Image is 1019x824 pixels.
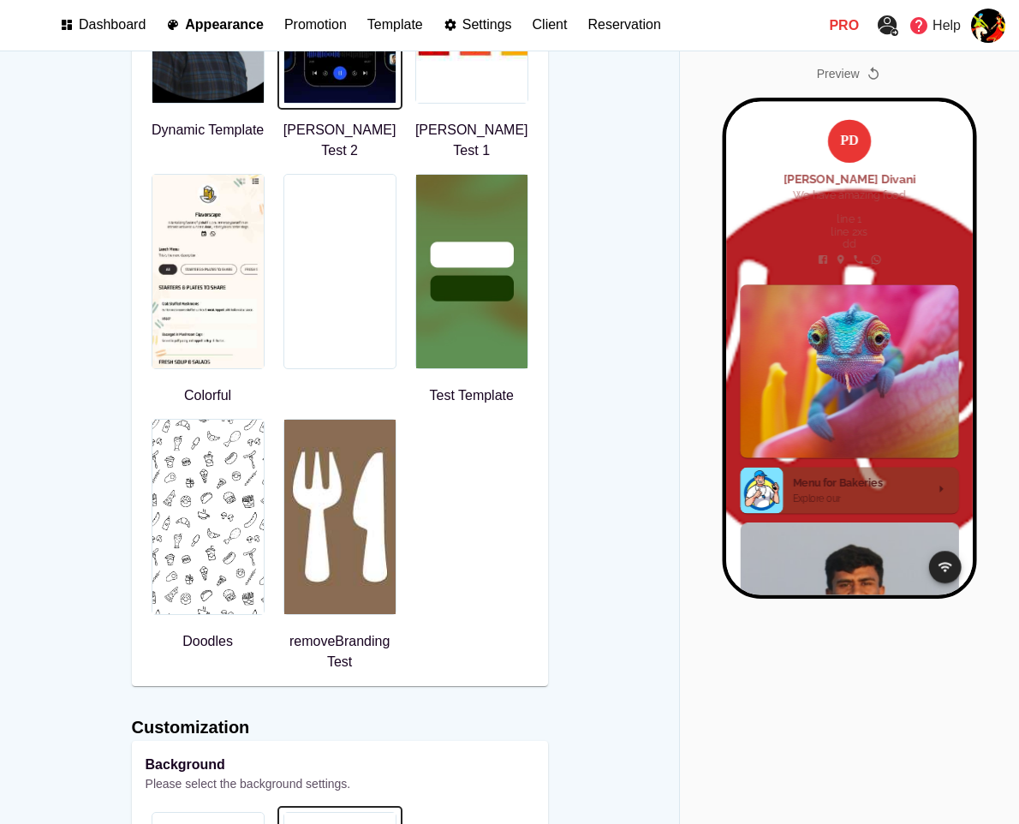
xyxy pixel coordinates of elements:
[533,14,568,37] a: Client
[903,10,966,41] a: Help
[409,385,534,406] p: Test Template
[444,14,512,37] a: Settings
[829,15,859,36] p: Pro
[185,17,264,33] p: Appearance
[533,17,568,33] p: Client
[462,17,512,33] p: Settings
[284,17,347,33] p: Promotion
[587,14,660,37] a: Reservation
[79,17,146,33] p: Dashboard
[132,714,548,741] h6: Customization
[409,120,534,161] p: [PERSON_NAME] Test 1
[284,14,347,37] a: Promotion
[367,14,423,37] a: Template
[146,775,534,792] p: Please select the background settings.
[146,120,271,140] p: Dynamic Template
[225,499,261,535] button: wifi
[727,102,974,595] iframe: Mobile Preview
[873,10,903,41] a: Export User
[971,9,1005,43] img: images%2FjoIKrkwfIoYDk2ARPtbW7CGPSlL2%2Fuser.png
[15,468,259,660] div: menu image 1
[146,757,225,772] strong: Background
[933,15,961,36] p: Help
[146,385,271,406] p: Colorful
[166,14,264,37] a: Appearance
[60,14,146,37] a: Dashboard
[277,631,402,672] p: removeBranding Test
[146,631,271,652] p: Doodles
[277,120,402,161] p: [PERSON_NAME] Test 2
[587,17,660,33] p: Reservation
[367,17,423,33] p: Template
